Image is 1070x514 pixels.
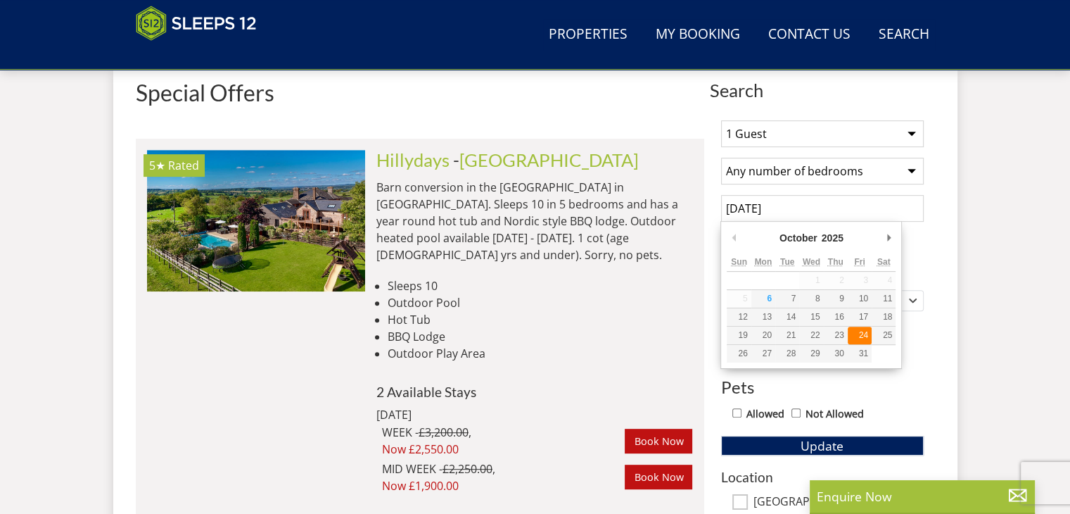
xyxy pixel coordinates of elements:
button: 28 [775,345,799,363]
button: 29 [799,345,823,363]
abbr: Friday [854,257,865,267]
iframe: Customer reviews powered by Trustpilot [129,49,276,61]
button: 26 [727,345,751,363]
button: 11 [872,290,896,308]
button: 23 [824,327,848,344]
abbr: Wednesday [803,257,820,267]
li: Sleeps 10 [388,277,693,294]
button: 10 [848,290,872,308]
div: [DATE] [376,406,566,423]
label: [GEOGRAPHIC_DATA] [753,495,924,510]
button: 18 [872,308,896,326]
button: Previous Month [727,227,741,249]
abbr: Tuesday [780,257,794,267]
span: - [453,149,639,170]
button: Next Month [881,227,896,249]
a: Book Now [625,429,692,453]
li: Outdoor Pool [388,294,693,311]
button: 6 [751,290,775,308]
button: 25 [872,327,896,344]
button: 30 [824,345,848,363]
h1: Special Offers [136,80,704,105]
img: hillydays-holiday-home-accommodation-devon-sleeping-10.original.jpg [147,150,365,291]
span: £3,200.00 [419,425,469,440]
a: Hillydays [376,149,450,170]
span: £2,250.00 [442,461,492,477]
button: Update [721,436,924,456]
p: Barn conversion in the [GEOGRAPHIC_DATA] in [GEOGRAPHIC_DATA]. Sleeps 10 in 5 bedrooms and has a ... [376,179,693,263]
h3: Pets [721,378,924,396]
a: 5★ Rated [147,150,365,291]
a: Search [873,19,935,51]
button: 27 [751,345,775,363]
span: Update [801,437,843,454]
button: 31 [848,345,872,363]
button: 9 [824,290,848,308]
span: Now £1,900.00 [382,477,625,494]
li: BBQ Lodge [388,328,693,345]
abbr: Monday [754,257,772,267]
span: Hillydays has a 5 star rating under the Quality in Tourism Scheme [149,158,165,173]
span: Now £2,550.00 [382,441,625,458]
input: Arrival Date [721,195,924,222]
a: My Booking [650,19,746,51]
button: 19 [727,327,751,344]
a: Contact Us [763,19,856,51]
h4: 2 Available Stays [376,384,693,399]
button: 7 [775,290,799,308]
button: 24 [848,327,872,344]
button: 16 [824,308,848,326]
h3: Location [721,470,924,484]
button: 20 [751,327,775,344]
a: Book Now [625,465,692,489]
div: WEEK - , [382,424,625,458]
button: 17 [848,308,872,326]
div: 2025 [820,227,846,249]
a: Properties [543,19,633,51]
button: 12 [727,308,751,326]
button: 22 [799,327,823,344]
abbr: Sunday [731,257,747,267]
abbr: Thursday [828,257,843,267]
img: Sleeps 12 [136,6,257,41]
label: Allowed [746,406,784,422]
a: [GEOGRAPHIC_DATA] [459,149,639,170]
button: 8 [799,290,823,308]
li: Outdoor Play Area [388,345,693,362]
label: Not Allowed [805,406,864,422]
span: Search [710,80,935,100]
span: Rated [168,158,199,173]
div: MID WEEK - , [382,460,625,494]
li: Hot Tub [388,311,693,328]
button: 15 [799,308,823,326]
button: 14 [775,308,799,326]
div: October [777,227,820,249]
abbr: Saturday [877,257,891,267]
button: 21 [775,327,799,344]
button: 13 [751,308,775,326]
p: Enquire Now [817,487,1028,506]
